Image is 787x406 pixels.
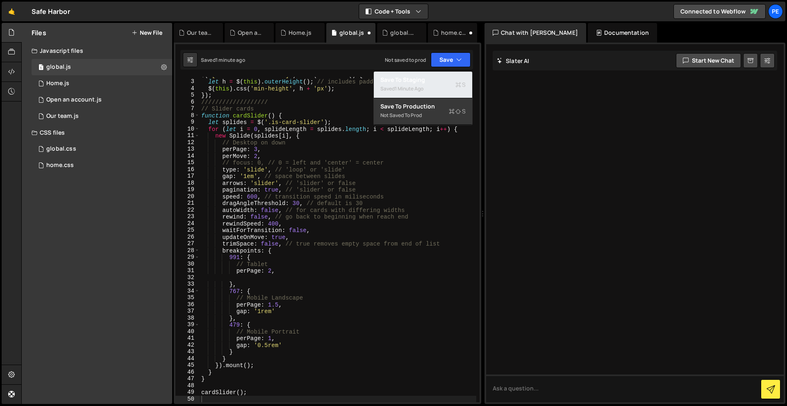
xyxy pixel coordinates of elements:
[46,80,69,87] div: Home.js
[175,382,200,389] div: 48
[374,98,472,125] button: Save to ProductionS Not saved to prod
[455,81,466,89] span: S
[187,29,213,37] div: Our team.js
[395,85,423,92] div: 1 minute ago
[175,369,200,376] div: 46
[359,4,428,19] button: Code + Tools
[175,396,200,403] div: 50
[175,213,200,220] div: 23
[175,247,200,254] div: 28
[175,389,200,396] div: 49
[175,234,200,241] div: 26
[2,2,22,21] a: 🤙
[216,56,245,63] div: 1 minute ago
[32,157,172,174] div: 16385/45146.css
[22,43,172,59] div: Javascript files
[175,342,200,349] div: 42
[175,119,200,126] div: 9
[449,107,466,115] span: S
[339,29,364,37] div: global.js
[676,53,741,68] button: Start new chat
[588,23,657,43] div: Documentation
[390,29,416,37] div: global.css
[175,139,200,146] div: 12
[46,162,74,169] div: home.css
[32,141,172,157] div: 16385/45328.css
[32,59,172,75] div: 16385/45478.js
[175,335,200,342] div: 41
[175,105,200,112] div: 7
[497,57,530,65] h2: Slater AI
[46,145,76,153] div: global.css
[175,159,200,166] div: 15
[175,173,200,180] div: 17
[768,4,783,19] a: Pe
[32,92,172,108] div: 16385/45136.js
[175,220,200,227] div: 24
[175,146,200,153] div: 13
[32,108,172,124] div: 16385/45046.js
[175,207,200,214] div: 22
[175,153,200,160] div: 14
[673,4,766,19] a: Connected to Webflow
[175,92,200,99] div: 5
[175,288,200,295] div: 34
[175,254,200,261] div: 29
[175,355,200,362] div: 44
[175,294,200,301] div: 35
[484,23,586,43] div: Chat with [PERSON_NAME]
[175,375,200,382] div: 47
[380,102,466,111] div: Save to Production
[201,56,245,63] div: Saved
[380,76,466,84] div: Save to Staging
[175,308,200,315] div: 37
[175,193,200,200] div: 20
[385,56,426,63] div: Not saved to prod
[175,315,200,322] div: 38
[175,301,200,308] div: 36
[175,281,200,288] div: 33
[175,99,200,106] div: 6
[46,63,71,71] div: global.js
[46,113,79,120] div: Our team.js
[39,65,43,71] span: 1
[238,29,264,37] div: Open an account.js
[175,261,200,268] div: 30
[132,29,162,36] button: New File
[175,362,200,369] div: 45
[175,274,200,281] div: 32
[380,111,466,120] div: Not saved to prod
[175,180,200,187] div: 18
[380,84,466,94] div: Saved
[175,321,200,328] div: 39
[175,328,200,335] div: 40
[175,200,200,207] div: 21
[22,124,172,141] div: CSS files
[175,132,200,139] div: 11
[46,96,102,104] div: Open an account.js
[175,166,200,173] div: 16
[175,267,200,274] div: 31
[175,240,200,247] div: 27
[431,52,471,67] button: Save
[32,7,70,16] div: Safe Harbor
[32,28,46,37] h2: Files
[374,72,472,98] button: Save to StagingS Saved1 minute ago
[32,75,172,92] div: 16385/44326.js
[175,85,200,92] div: 4
[175,112,200,119] div: 8
[373,71,473,125] div: Code + Tools
[175,186,200,193] div: 19
[175,78,200,85] div: 3
[441,29,467,37] div: home.css
[289,29,312,37] div: Home.js
[175,126,200,133] div: 10
[175,348,200,355] div: 43
[175,227,200,234] div: 25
